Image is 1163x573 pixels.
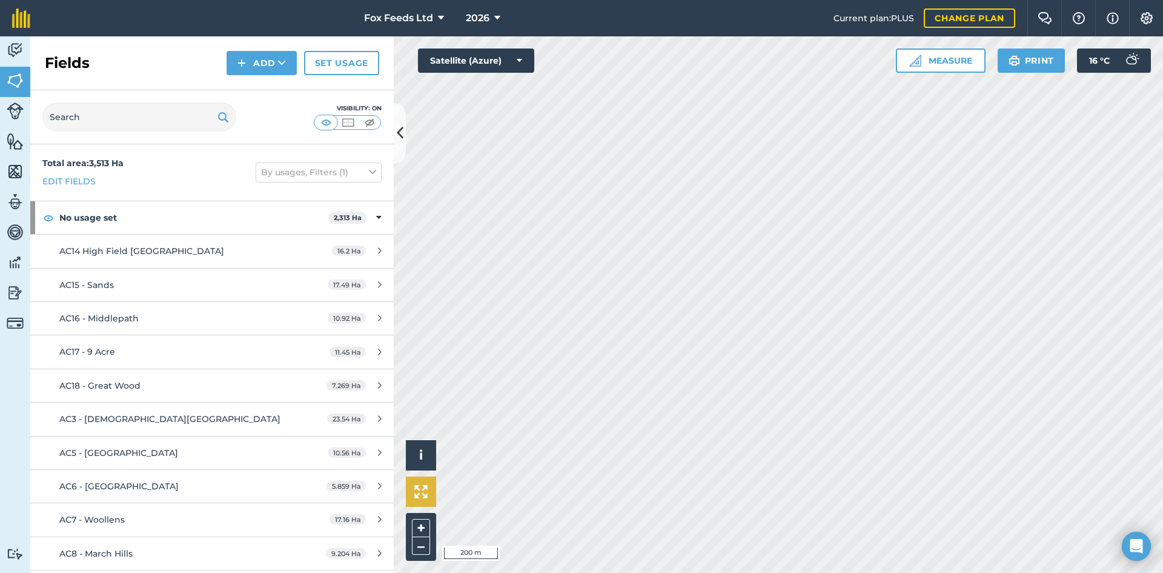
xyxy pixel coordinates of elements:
div: Visibility: On [314,104,382,113]
img: svg+xml;base64,PD94bWwgdmVyc2lvbj0iMS4wIiBlbmNvZGluZz0idXRmLTgiPz4KPCEtLSBHZW5lcmF0b3I6IEFkb2JlIE... [7,193,24,211]
span: AC18 - Great Wood [59,380,141,391]
span: 7.269 Ha [326,380,366,390]
span: AC5 - [GEOGRAPHIC_DATA] [59,447,178,458]
img: svg+xml;base64,PHN2ZyB4bWxucz0iaHR0cDovL3d3dy53My5vcmcvMjAwMC9zdmciIHdpZHRoPSIxNyIgaGVpZ2h0PSIxNy... [1107,11,1119,25]
span: Current plan : PLUS [833,12,914,25]
a: AC5 - [GEOGRAPHIC_DATA]10.56 Ha [30,437,394,469]
img: svg+xml;base64,PD94bWwgdmVyc2lvbj0iMS4wIiBlbmNvZGluZz0idXRmLTgiPz4KPCEtLSBHZW5lcmF0b3I6IEFkb2JlIE... [7,253,24,272]
a: AC14 High Field [GEOGRAPHIC_DATA]16.2 Ha [30,235,394,267]
button: Measure [896,49,986,73]
strong: Total area : 3,513 Ha [42,158,124,169]
a: AC15 - Sands17.49 Ha [30,269,394,301]
img: A cog icon [1139,12,1154,24]
img: svg+xml;base64,PHN2ZyB4bWxucz0iaHR0cDovL3d3dy53My5vcmcvMjAwMC9zdmciIHdpZHRoPSIxOSIgaGVpZ2h0PSIyNC... [217,110,229,124]
img: Two speech bubbles overlapping with the left bubble in the forefront [1038,12,1052,24]
a: AC17 - 9 Acre11.45 Ha [30,335,394,368]
img: svg+xml;base64,PHN2ZyB4bWxucz0iaHR0cDovL3d3dy53My5vcmcvMjAwMC9zdmciIHdpZHRoPSI1NiIgaGVpZ2h0PSI2MC... [7,163,24,181]
a: Set usage [304,51,379,75]
img: fieldmargin Logo [12,8,30,28]
span: 16 ° C [1089,49,1110,73]
span: 10.92 Ha [328,313,366,323]
img: svg+xml;base64,PHN2ZyB4bWxucz0iaHR0cDovL3d3dy53My5vcmcvMjAwMC9zdmciIHdpZHRoPSI1NiIgaGVpZ2h0PSI2MC... [7,72,24,90]
img: svg+xml;base64,PD94bWwgdmVyc2lvbj0iMS4wIiBlbmNvZGluZz0idXRmLTgiPz4KPCEtLSBHZW5lcmF0b3I6IEFkb2JlIE... [7,284,24,302]
img: svg+xml;base64,PD94bWwgdmVyc2lvbj0iMS4wIiBlbmNvZGluZz0idXRmLTgiPz4KPCEtLSBHZW5lcmF0b3I6IEFkb2JlIE... [1119,49,1144,73]
span: 2026 [466,11,489,25]
img: Four arrows, one pointing top left, one top right, one bottom right and the last bottom left [414,485,428,498]
a: Edit fields [42,175,96,188]
span: 9.204 Ha [326,548,366,558]
img: svg+xml;base64,PHN2ZyB4bWxucz0iaHR0cDovL3d3dy53My5vcmcvMjAwMC9zdmciIHdpZHRoPSI1MCIgaGVpZ2h0PSI0MC... [319,116,334,129]
button: Satellite (Azure) [418,49,534,73]
span: 17.16 Ha [330,514,366,524]
span: 10.56 Ha [328,447,366,458]
button: + [412,519,430,537]
img: svg+xml;base64,PD94bWwgdmVyc2lvbj0iMS4wIiBlbmNvZGluZz0idXRmLTgiPz4KPCEtLSBHZW5lcmF0b3I6IEFkb2JlIE... [7,223,24,241]
img: svg+xml;base64,PHN2ZyB4bWxucz0iaHR0cDovL3d3dy53My5vcmcvMjAwMC9zdmciIHdpZHRoPSIxNCIgaGVpZ2h0PSIyNC... [237,56,246,70]
span: i [419,447,423,463]
span: 16.2 Ha [332,246,366,256]
img: svg+xml;base64,PHN2ZyB4bWxucz0iaHR0cDovL3d3dy53My5vcmcvMjAwMC9zdmciIHdpZHRoPSI1NiIgaGVpZ2h0PSI2MC... [7,132,24,150]
span: Fox Feeds Ltd [364,11,433,25]
a: AC3 - [DEMOGRAPHIC_DATA][GEOGRAPHIC_DATA]23.54 Ha [30,403,394,435]
a: AC18 - Great Wood7.269 Ha [30,369,394,402]
div: No usage set2,313 Ha [30,201,394,234]
img: svg+xml;base64,PD94bWwgdmVyc2lvbj0iMS4wIiBlbmNvZGluZz0idXRmLTgiPz4KPCEtLSBHZW5lcmF0b3I6IEFkb2JlIE... [7,102,24,119]
span: AC14 High Field [GEOGRAPHIC_DATA] [59,246,224,256]
span: 23.54 Ha [327,414,366,424]
img: svg+xml;base64,PHN2ZyB4bWxucz0iaHR0cDovL3d3dy53My5vcmcvMjAwMC9zdmciIHdpZHRoPSI1MCIgaGVpZ2h0PSI0MC... [340,116,356,129]
span: AC8 - March Hills [59,548,133,559]
strong: 2,313 Ha [334,213,362,222]
img: svg+xml;base64,PHN2ZyB4bWxucz0iaHR0cDovL3d3dy53My5vcmcvMjAwMC9zdmciIHdpZHRoPSI1MCIgaGVpZ2h0PSI0MC... [362,116,377,129]
a: AC7 - Woollens17.16 Ha [30,503,394,536]
button: By usages, Filters (1) [256,163,382,182]
span: AC3 - [DEMOGRAPHIC_DATA][GEOGRAPHIC_DATA] [59,414,280,424]
input: Search [42,102,236,132]
a: Change plan [924,8,1015,28]
img: svg+xml;base64,PHN2ZyB4bWxucz0iaHR0cDovL3d3dy53My5vcmcvMjAwMC9zdmciIHdpZHRoPSIxOSIgaGVpZ2h0PSIyNC... [1009,53,1020,68]
button: Add [227,51,297,75]
img: Ruler icon [909,55,921,67]
button: – [412,537,430,555]
img: A question mark icon [1072,12,1086,24]
button: 16 °C [1077,49,1151,73]
div: Open Intercom Messenger [1122,532,1151,561]
img: svg+xml;base64,PD94bWwgdmVyc2lvbj0iMS4wIiBlbmNvZGluZz0idXRmLTgiPz4KPCEtLSBHZW5lcmF0b3I6IEFkb2JlIE... [7,41,24,59]
span: 11.45 Ha [330,347,366,357]
strong: No usage set [59,201,328,234]
h2: Fields [45,53,90,73]
img: svg+xml;base64,PHN2ZyB4bWxucz0iaHR0cDovL3d3dy53My5vcmcvMjAwMC9zdmciIHdpZHRoPSIxOCIgaGVpZ2h0PSIyNC... [43,210,54,225]
span: AC15 - Sands [59,280,114,290]
button: Print [998,49,1065,73]
span: AC6 - [GEOGRAPHIC_DATA] [59,481,179,492]
a: AC6 - [GEOGRAPHIC_DATA]5.859 Ha [30,470,394,503]
a: AC16 - Middlepath10.92 Ha [30,302,394,335]
span: AC16 - Middlepath [59,313,139,324]
span: 17.49 Ha [328,280,366,290]
span: AC17 - 9 Acre [59,346,115,357]
span: AC7 - Woollens [59,514,125,525]
span: 5.859 Ha [326,481,366,491]
a: AC8 - March Hills9.204 Ha [30,537,394,570]
button: i [406,440,436,471]
img: svg+xml;base64,PD94bWwgdmVyc2lvbj0iMS4wIiBlbmNvZGluZz0idXRmLTgiPz4KPCEtLSBHZW5lcmF0b3I6IEFkb2JlIE... [7,315,24,332]
img: svg+xml;base64,PD94bWwgdmVyc2lvbj0iMS4wIiBlbmNvZGluZz0idXRmLTgiPz4KPCEtLSBHZW5lcmF0b3I6IEFkb2JlIE... [7,548,24,560]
